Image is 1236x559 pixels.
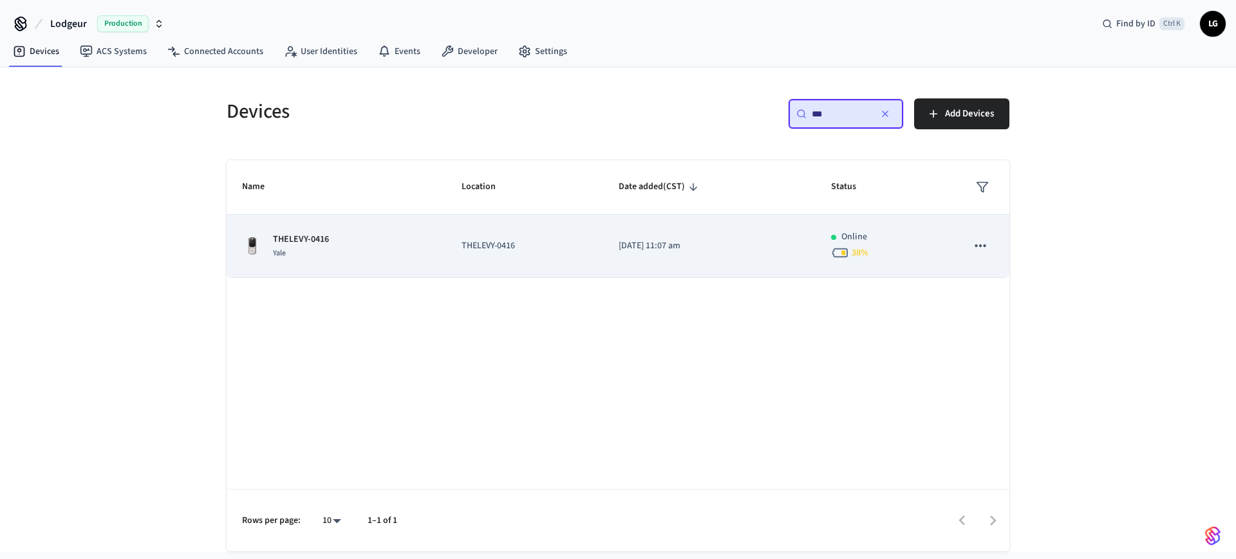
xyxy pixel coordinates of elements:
a: Settings [508,40,577,63]
a: Events [368,40,431,63]
div: 10 [316,511,347,530]
p: THELEVY-0416 [462,239,588,253]
a: Connected Accounts [157,40,274,63]
p: 1–1 of 1 [368,514,397,527]
span: Find by ID [1116,17,1156,30]
span: Yale [273,248,286,259]
div: Find by IDCtrl K [1092,12,1195,35]
span: Location [462,177,512,197]
a: Devices [3,40,70,63]
img: Yale Assure Touchscreen Wifi Smart Lock, Satin Nickel, Front [242,236,263,257]
table: sticky table [227,160,1009,278]
span: Name [242,177,281,197]
p: Rows per page: [242,514,301,527]
a: Developer [431,40,508,63]
span: Lodgeur [50,16,87,32]
p: [DATE] 11:07 am [619,239,800,253]
a: User Identities [274,40,368,63]
span: Add Devices [945,105,994,122]
button: Add Devices [914,98,1009,129]
a: ACS Systems [70,40,157,63]
img: SeamLogoGradient.69752ec5.svg [1205,526,1221,546]
span: 38 % [852,246,868,259]
p: Online [841,230,867,244]
button: LG [1200,11,1226,37]
h5: Devices [227,98,610,125]
span: LG [1201,12,1224,35]
span: Ctrl K [1159,17,1184,30]
span: Status [831,177,873,197]
span: Date added(CST) [619,177,702,197]
p: THELEVY-0416 [273,233,329,246]
span: Production [97,15,149,32]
